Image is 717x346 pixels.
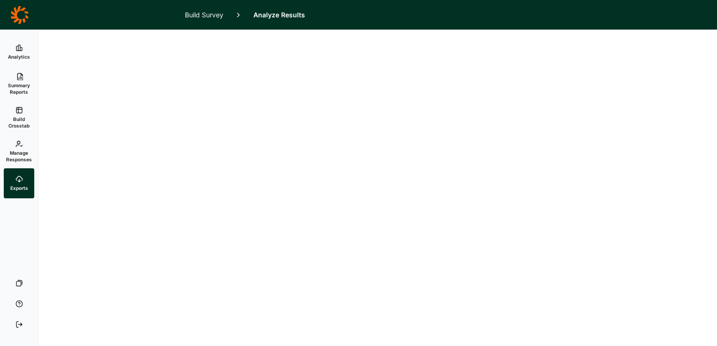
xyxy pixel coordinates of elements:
[6,150,32,163] span: Manage Responses
[8,116,31,129] span: Build Crosstab
[8,53,30,60] span: Analytics
[8,82,31,95] span: Summary Reports
[10,185,28,191] span: Exports
[4,168,34,198] a: Exports
[4,67,34,101] a: Summary Reports
[4,37,34,67] a: Analytics
[4,135,34,168] a: Manage Responses
[4,101,34,135] a: Build Crosstab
